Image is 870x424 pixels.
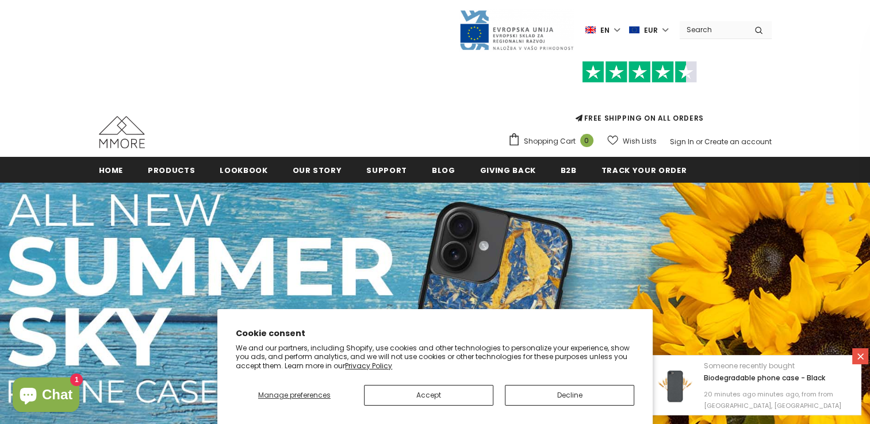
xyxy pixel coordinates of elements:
[293,165,342,176] span: Our Story
[258,390,331,400] span: Manage preferences
[696,137,703,147] span: or
[236,344,634,371] p: We and our partners, including Shopify, use cookies and other technologies to personalize your ex...
[364,385,493,406] button: Accept
[623,136,657,147] span: Wish Lists
[601,165,687,176] span: Track your order
[704,390,841,410] span: 20 minutes ago minutes ago, from from [GEOGRAPHIC_DATA], [GEOGRAPHIC_DATA]
[508,133,599,150] a: Shopping Cart 0
[607,131,657,151] a: Wish Lists
[99,157,124,183] a: Home
[600,25,610,36] span: en
[99,165,124,176] span: Home
[148,165,195,176] span: Products
[236,385,352,406] button: Manage preferences
[561,165,577,176] span: B2B
[459,9,574,51] img: Javni Razpis
[644,25,658,36] span: EUR
[148,157,195,183] a: Products
[582,61,697,83] img: Trust Pilot Stars
[220,157,267,183] a: Lookbook
[366,165,407,176] span: support
[680,21,746,38] input: Search Site
[601,157,687,183] a: Track your order
[345,361,392,371] a: Privacy Policy
[99,116,145,148] img: MMORE Cases
[580,134,593,147] span: 0
[220,165,267,176] span: Lookbook
[9,377,83,415] inbox-online-store-chat: Shopify online store chat
[366,157,407,183] a: support
[459,25,574,34] a: Javni Razpis
[480,157,536,183] a: Giving back
[432,157,455,183] a: Blog
[508,66,772,123] span: FREE SHIPPING ON ALL ORDERS
[670,137,694,147] a: Sign In
[505,385,634,406] button: Decline
[524,136,576,147] span: Shopping Cart
[480,165,536,176] span: Giving back
[704,373,825,383] a: Biodegradable phone case - Black
[236,327,634,340] h2: Cookie consent
[704,137,772,147] a: Create an account
[585,25,596,35] img: i-lang-1.png
[432,165,455,176] span: Blog
[561,157,577,183] a: B2B
[508,83,772,113] iframe: Customer reviews powered by Trustpilot
[293,157,342,183] a: Our Story
[704,361,795,371] span: Someone recently bought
